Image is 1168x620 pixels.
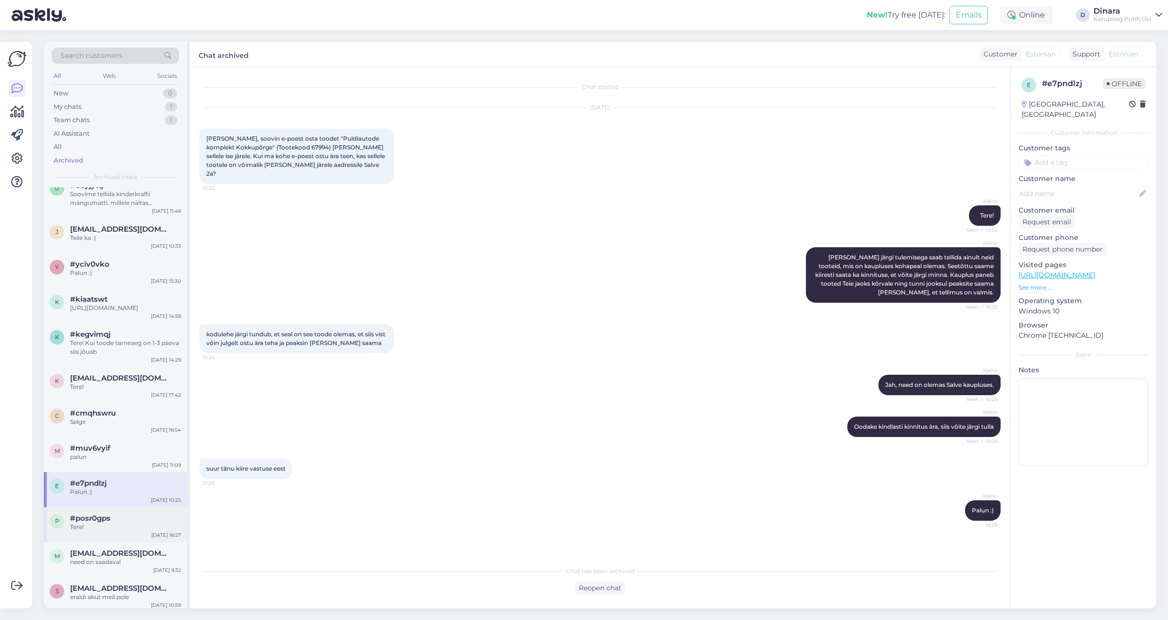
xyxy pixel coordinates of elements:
span: m [55,552,60,560]
span: s [55,587,59,595]
span: kodulehe järgi tundub, et seal on see toode olemas, et siis vist võin julgelt ostu ära teha ja pe... [206,330,387,346]
div: [DATE] 17:42 [151,391,181,399]
span: e [1027,81,1031,89]
span: y [55,263,59,271]
span: #muv6vyif [70,444,110,453]
span: k [55,333,59,341]
span: Kätlin [961,367,998,374]
div: Palun :) [70,269,181,277]
p: Customer phone [1019,233,1149,243]
span: c [55,412,59,419]
input: Add a tag [1019,155,1149,170]
div: Teile ka :) [70,234,181,242]
img: Askly Logo [8,50,26,68]
span: Kätlin [961,409,998,416]
span: Seen ✓ 10:22 [961,226,998,234]
div: Tere! [70,523,181,531]
div: [DATE] 15:30 [151,277,181,285]
p: Chrome [TECHNICAL_ID] [1019,330,1149,341]
div: Request email [1019,216,1075,229]
span: Search customers [60,51,122,61]
div: 1 [165,102,177,112]
div: 1 [165,115,177,125]
span: Seen ✓ 10:25 [961,396,998,403]
p: See more ... [1019,283,1149,292]
span: k [55,298,59,306]
div: [URL][DOMAIN_NAME] [70,304,181,312]
span: #posr0gps [70,514,110,523]
span: [PERSON_NAME] järgi tulemisega saab tellida ainult neid tooteid, mis on kaupluses kohapeal olemas... [815,254,995,296]
p: Visited pages [1019,260,1149,270]
p: Windows 10 [1019,306,1149,316]
span: Estonian [1109,49,1138,59]
span: Jah, need on olemas Salve kaupluses. [885,381,994,388]
label: Chat archived [199,48,249,61]
span: [PERSON_NAME], soovin e-poest osta toodet "Puldiautode komplekt Kokkupõrge" (Tootekood 67994) [PE... [206,135,386,177]
div: All [54,142,62,152]
span: Archived chats [93,173,137,182]
div: Soovime tellida kinderkrafti mängumatti, millele näitas kampaaniahinda. Kui [PERSON_NAME] ostukor... [70,190,181,207]
a: [URL][DOMAIN_NAME] [1019,271,1095,279]
div: [DATE] 16:54 [151,426,181,434]
div: Try free [DATE]: [867,9,946,21]
div: [DATE] 16:27 [151,531,181,539]
button: Emails [949,6,988,24]
span: 0 [55,184,59,192]
span: Offline [1103,78,1146,89]
div: Reopen chat [575,582,625,595]
div: eraldi akut meil pole [70,593,181,602]
span: k [55,377,59,384]
div: Dinara [1094,7,1151,15]
div: Extra [1019,350,1149,359]
div: Karupoeg Puhh OÜ [1094,15,1151,23]
div: [DATE] 11:09 [152,461,181,469]
span: marttileppik@gmail.com [70,549,171,558]
div: need on saadaval [70,558,181,566]
span: Chat has been archived [566,567,635,576]
div: Palun :) [70,488,181,496]
div: [DATE] 10:59 [151,602,181,609]
span: #kegvimqj [70,330,110,339]
div: [DATE] 11:46 [152,207,181,215]
div: [DATE] 9:32 [153,566,181,574]
span: p [55,517,59,525]
div: All [52,70,63,82]
div: palun [70,453,181,461]
div: Support [1069,49,1100,59]
div: Tere! Kui toode tarneaeg on 1-3 päeva siis jõuab [70,339,181,356]
p: Notes [1019,365,1149,375]
span: #yciv0vko [70,260,109,269]
div: Online [1000,6,1053,24]
div: My chats [54,102,81,112]
div: Request phone number [1019,243,1107,256]
span: katlinkorn@gmail.com [70,374,171,383]
div: [DATE] 14:58 [151,312,181,320]
span: suur tänu kiire vastuse eest [206,465,286,472]
div: Web [101,70,118,82]
p: Customer name [1019,174,1149,184]
div: 0 [163,89,177,98]
span: Kätlin [961,492,998,500]
div: [DATE] 10:33 [151,242,181,250]
b: New! [867,10,888,19]
div: Customer [980,49,1018,59]
span: janelirammo@gmail.com [70,225,171,234]
div: [GEOGRAPHIC_DATA], [GEOGRAPHIC_DATA] [1022,99,1129,120]
p: Operating system [1019,296,1149,306]
div: Selge [70,418,181,426]
span: 10:24 [202,354,239,361]
span: 10:25 [961,521,998,529]
span: m [55,447,60,455]
span: Palun :) [972,507,994,514]
div: # e7pndlzj [1042,78,1103,90]
span: #kiaatswt [70,295,108,304]
p: Customer email [1019,205,1149,216]
span: Seen ✓ 10:22 [961,303,998,310]
span: e [55,482,59,490]
div: [DATE] 10:25 [151,496,181,504]
span: Kätlin [961,239,998,247]
div: New [54,89,68,98]
input: Add name [1019,188,1137,199]
div: Chat started [200,83,1001,91]
span: Tere! [980,212,994,219]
